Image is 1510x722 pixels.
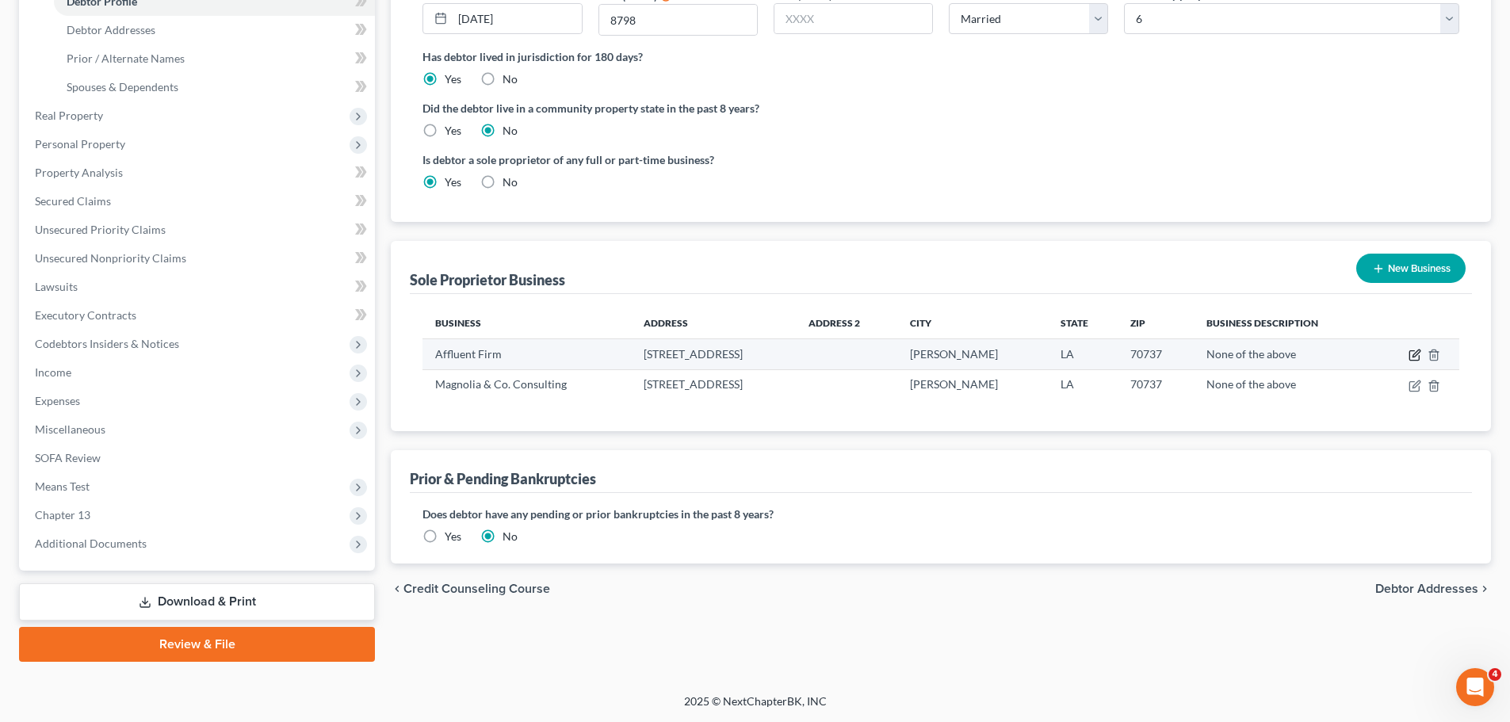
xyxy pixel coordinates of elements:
td: [STREET_ADDRESS] [631,339,796,369]
a: Lawsuits [22,273,375,301]
td: [PERSON_NAME] [897,339,1047,369]
td: 70737 [1118,369,1193,399]
span: Additional Documents [35,537,147,550]
span: Unsecured Nonpriority Claims [35,251,186,265]
span: Income [35,365,71,379]
th: Business [422,307,630,338]
a: Unsecured Nonpriority Claims [22,244,375,273]
label: Yes [445,529,461,544]
span: Unsecured Priority Claims [35,223,166,236]
span: Prior / Alternate Names [67,52,185,65]
a: Download & Print [19,583,375,621]
a: Secured Claims [22,187,375,216]
td: None of the above [1194,339,1375,369]
span: Codebtors Insiders & Notices [35,337,179,350]
th: City [897,307,1047,338]
span: Spouses & Dependents [67,80,178,94]
a: SOFA Review [22,444,375,472]
a: Executory Contracts [22,301,375,330]
span: Debtor Addresses [67,23,155,36]
span: Expenses [35,394,80,407]
button: chevron_left Credit Counseling Course [391,583,550,595]
a: Spouses & Dependents [54,73,375,101]
button: Debtor Addresses chevron_right [1375,583,1491,595]
td: [STREET_ADDRESS] [631,369,796,399]
label: Has debtor lived in jurisdiction for 180 days? [422,48,1459,65]
span: Executory Contracts [35,308,136,322]
i: chevron_right [1478,583,1491,595]
div: 2025 © NextChapterBK, INC [304,693,1207,722]
a: Debtor Addresses [54,16,375,44]
label: Did the debtor live in a community property state in the past 8 years? [422,100,1459,117]
span: Credit Counseling Course [403,583,550,595]
a: Unsecured Priority Claims [22,216,375,244]
td: Magnolia & Co. Consulting [422,369,630,399]
span: Means Test [35,479,90,493]
span: SOFA Review [35,451,101,464]
th: Zip [1118,307,1193,338]
span: Miscellaneous [35,422,105,436]
a: Prior / Alternate Names [54,44,375,73]
label: Yes [445,71,461,87]
td: Affluent Firm [422,339,630,369]
th: State [1048,307,1118,338]
label: Does debtor have any pending or prior bankruptcies in the past 8 years? [422,506,1459,522]
label: Yes [445,123,461,139]
i: chevron_left [391,583,403,595]
input: XXXX [774,4,932,34]
span: Real Property [35,109,103,122]
td: [PERSON_NAME] [897,369,1047,399]
td: 70737 [1118,339,1193,369]
td: LA [1048,369,1118,399]
span: Secured Claims [35,194,111,208]
a: Property Analysis [22,159,375,187]
span: Lawsuits [35,280,78,293]
th: Business Description [1194,307,1375,338]
div: Sole Proprietor Business [410,270,565,289]
td: None of the above [1194,369,1375,399]
button: New Business [1356,254,1466,283]
th: Address 2 [796,307,898,338]
label: No [503,529,518,544]
label: No [503,71,518,87]
iframe: Intercom live chat [1456,668,1494,706]
span: Debtor Addresses [1375,583,1478,595]
a: Review & File [19,627,375,662]
label: Yes [445,174,461,190]
label: Is debtor a sole proprietor of any full or part-time business? [422,151,933,168]
span: Property Analysis [35,166,123,179]
input: XXXX [599,5,757,35]
div: Prior & Pending Bankruptcies [410,469,596,488]
span: Chapter 13 [35,508,90,521]
span: 4 [1489,668,1501,681]
th: Address [631,307,796,338]
input: MM/DD/YYYY [453,4,581,34]
span: Personal Property [35,137,125,151]
label: No [503,123,518,139]
td: LA [1048,339,1118,369]
label: No [503,174,518,190]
